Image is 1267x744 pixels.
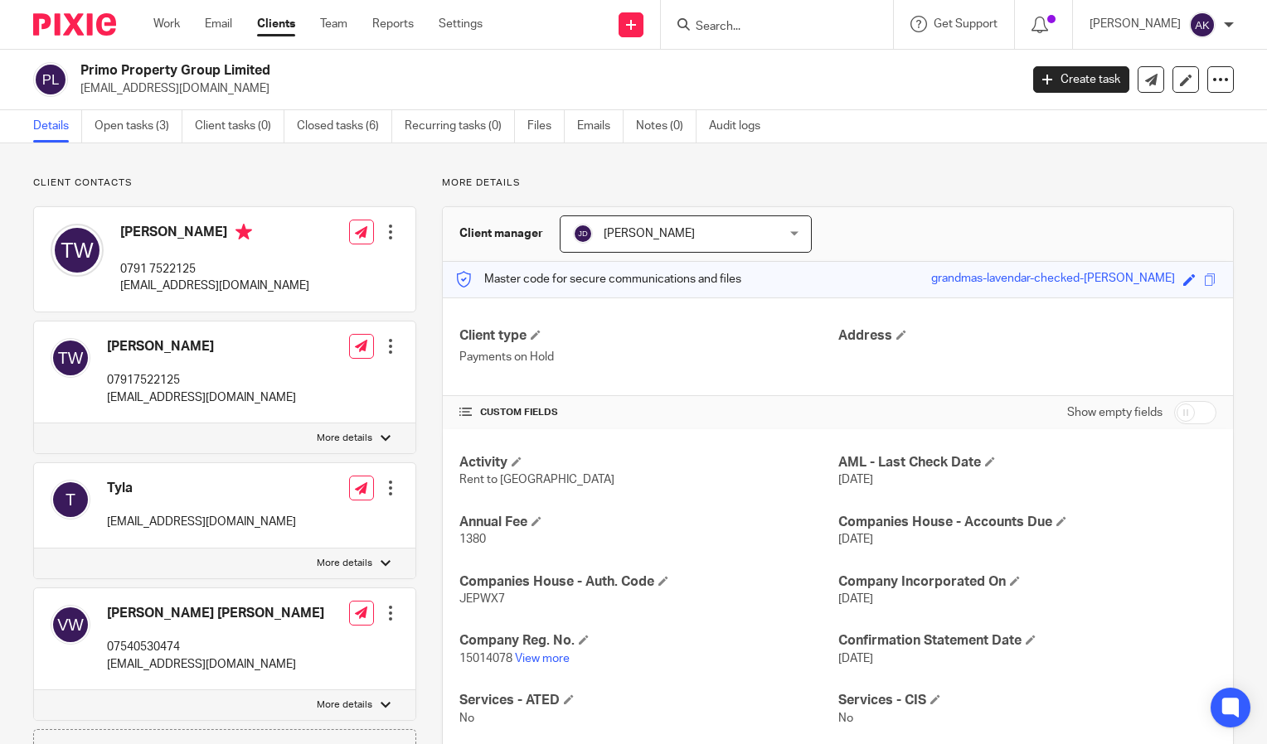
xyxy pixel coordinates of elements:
[838,573,1216,591] h4: Company Incorporated On
[459,406,837,419] h4: CUSTOM FIELDS
[459,474,614,486] span: Rent to [GEOGRAPHIC_DATA]
[297,110,392,143] a: Closed tasks (6)
[573,224,593,244] img: svg%3E
[459,349,837,365] p: Payments on Hold
[51,224,104,277] img: svg%3E
[107,372,296,389] p: 07917522125
[51,480,90,519] img: svg%3E
[107,639,324,655] p: 07540530474
[604,228,695,239] span: [PERSON_NAME]
[459,692,837,709] h4: Services - ATED
[33,176,416,190] p: Client contacts
[838,454,1216,471] h4: AML - Last Check Date
[107,605,324,622] h4: [PERSON_NAME] [PERSON_NAME]
[317,698,372,712] p: More details
[527,110,565,143] a: Files
[455,271,741,287] p: Master code for secure communications and files
[80,62,823,80] h2: Primo Property Group Limited
[107,480,296,497] h4: Tyla
[195,110,284,143] a: Client tasks (0)
[33,62,68,97] img: svg%3E
[120,261,309,278] p: 0791 7522125
[838,692,1216,709] h4: Services - CIS
[80,80,1008,97] p: [EMAIL_ADDRESS][DOMAIN_NAME]
[459,454,837,471] h4: Activity
[459,713,474,724] span: No
[205,16,232,32] a: Email
[709,110,773,143] a: Audit logs
[1189,12,1216,38] img: svg%3E
[153,16,180,32] a: Work
[934,18,998,30] span: Get Support
[317,557,372,570] p: More details
[1067,404,1163,421] label: Show empty fields
[257,16,295,32] a: Clients
[838,514,1216,531] h4: Companies House - Accounts Due
[405,110,515,143] a: Recurring tasks (0)
[107,389,296,406] p: [EMAIL_ADDRESS][DOMAIN_NAME]
[838,713,853,724] span: No
[459,225,543,242] h3: Client manager
[107,656,324,673] p: [EMAIL_ADDRESS][DOMAIN_NAME]
[931,270,1175,289] div: grandmas-lavendar-checked-[PERSON_NAME]
[1090,16,1181,32] p: [PERSON_NAME]
[317,432,372,445] p: More details
[838,593,873,605] span: [DATE]
[838,327,1216,345] h4: Address
[442,176,1234,190] p: More details
[372,16,414,32] a: Reports
[51,605,90,645] img: svg%3E
[459,573,837,591] h4: Companies House - Auth. Code
[577,110,624,143] a: Emails
[459,534,486,545] span: 1380
[515,653,570,664] a: View more
[459,514,837,531] h4: Annual Fee
[459,632,837,650] h4: Company Reg. No.
[33,110,82,143] a: Details
[1033,66,1129,93] a: Create task
[838,474,873,486] span: [DATE]
[235,224,252,240] i: Primary
[439,16,483,32] a: Settings
[95,110,182,143] a: Open tasks (3)
[838,653,873,664] span: [DATE]
[51,338,90,378] img: svg%3E
[120,224,309,244] h4: [PERSON_NAME]
[459,327,837,345] h4: Client type
[459,593,505,605] span: JEPWX7
[694,20,843,35] input: Search
[120,278,309,294] p: [EMAIL_ADDRESS][DOMAIN_NAME]
[636,110,697,143] a: Notes (0)
[838,632,1216,650] h4: Confirmation Statement Date
[838,534,873,545] span: [DATE]
[33,13,116,36] img: Pixie
[320,16,347,32] a: Team
[107,338,296,355] h4: [PERSON_NAME]
[459,653,512,664] span: 15014078
[107,514,296,530] p: [EMAIL_ADDRESS][DOMAIN_NAME]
